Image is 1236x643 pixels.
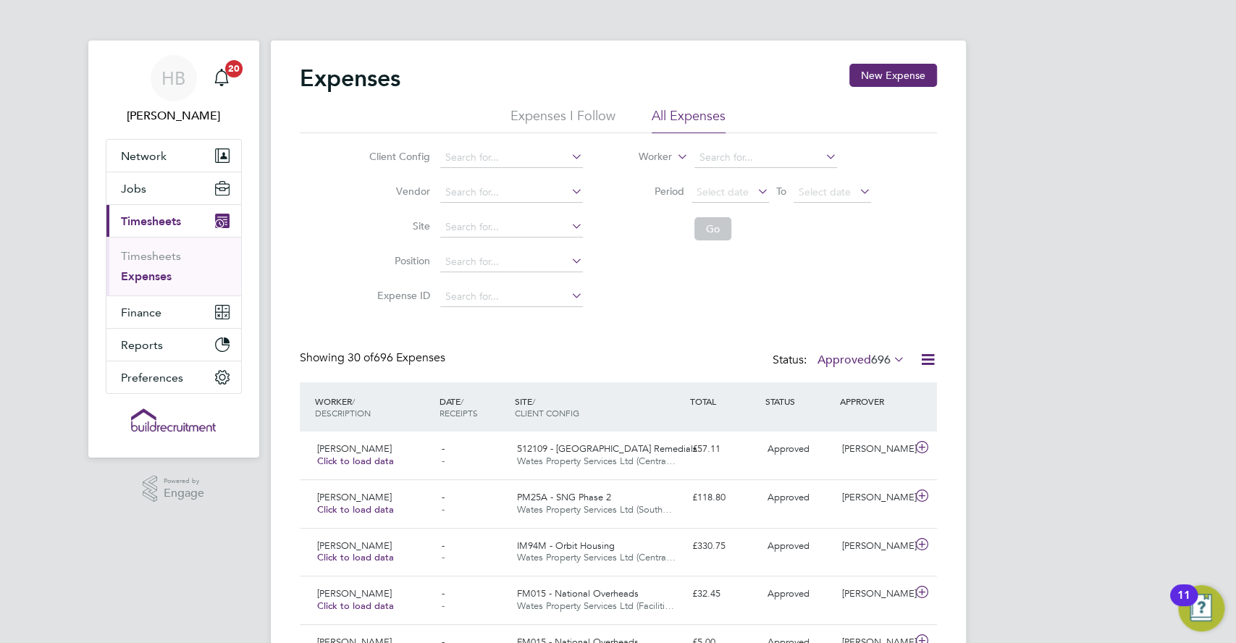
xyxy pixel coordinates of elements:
[106,107,242,125] span: Hayley Barrance
[510,107,615,133] li: Expenses I Follow
[164,487,204,500] span: Engage
[517,503,672,516] span: Wates Property Services Ltd (South…
[768,587,810,600] span: Approved
[164,475,204,487] span: Powered by
[836,486,912,510] div: [PERSON_NAME]
[317,600,394,612] span: Click to load data
[88,41,259,458] nav: Main navigation
[694,148,837,168] input: Search for...
[106,408,242,432] a: Go to home page
[300,64,400,93] h2: Expenses
[773,350,908,371] div: Status:
[440,148,583,168] input: Search for...
[436,388,511,426] div: DATE
[515,407,579,419] span: CLIENT CONFIG
[121,214,181,228] span: Timesheets
[442,503,445,516] span: -
[686,534,762,558] div: £330.75
[365,219,430,232] label: Site
[517,455,676,467] span: Wates Property Services Ltd (Centra…
[317,587,392,600] span: [PERSON_NAME]
[106,237,241,295] div: Timesheets
[686,437,762,461] div: £57.11
[836,534,912,558] div: [PERSON_NAME]
[365,150,430,163] label: Client Config
[799,185,851,198] span: Select date
[517,587,639,600] span: FM015 - National Overheads
[517,551,676,563] span: Wates Property Services Ltd (Centra…
[317,455,394,467] span: Click to load data
[106,296,241,328] button: Finance
[121,338,163,352] span: Reports
[1178,585,1224,631] button: Open Resource Center, 11 new notifications
[106,172,241,204] button: Jobs
[532,395,535,407] span: /
[106,205,241,237] button: Timesheets
[131,408,216,432] img: buildrec-logo-retina.png
[440,287,583,307] input: Search for...
[836,388,912,414] div: APPROVER
[317,539,392,552] span: [PERSON_NAME]
[121,371,183,384] span: Preferences
[607,150,672,164] label: Worker
[517,539,615,552] span: IM94M - Orbit Housing
[365,185,430,198] label: Vendor
[461,395,463,407] span: /
[836,582,912,606] div: [PERSON_NAME]
[442,551,445,563] span: -
[849,64,937,87] button: New Expense
[440,407,478,419] span: RECEIPTS
[768,442,810,455] span: Approved
[440,217,583,238] input: Search for...
[762,388,837,414] div: STATUS
[772,182,791,201] span: To
[121,269,172,283] a: Expenses
[694,217,731,240] button: Go
[352,395,355,407] span: /
[143,475,204,503] a: Powered byEngage
[317,442,392,455] span: [PERSON_NAME]
[365,254,430,267] label: Position
[300,350,448,366] div: Showing
[440,252,583,272] input: Search for...
[652,107,726,133] li: All Expenses
[768,539,810,552] span: Approved
[871,353,891,367] span: 696
[365,289,430,302] label: Expense ID
[317,503,394,516] span: Click to load data
[442,587,445,600] span: -
[517,442,697,455] span: 512109 - [GEOGRAPHIC_DATA] Remedials
[1177,595,1190,614] div: 11
[442,442,445,455] span: -
[106,329,241,361] button: Reports
[106,140,241,172] button: Network
[517,491,611,503] span: PM25A - SNG Phase 2
[121,306,161,319] span: Finance
[121,182,146,196] span: Jobs
[511,388,686,426] div: SITE
[686,582,762,606] div: £32.45
[686,486,762,510] div: £118.80
[442,600,445,612] span: -
[348,350,445,365] span: 696 Expenses
[442,491,445,503] span: -
[106,55,242,125] a: HB[PERSON_NAME]
[161,69,185,88] span: HB
[442,455,445,467] span: -
[121,249,181,263] a: Timesheets
[619,185,684,198] label: Period
[315,407,371,419] span: DESCRIPTION
[317,551,394,563] span: Click to load data
[817,353,905,367] label: Approved
[517,600,674,612] span: Wates Property Services Ltd (Faciliti…
[311,388,437,426] div: WORKER
[317,491,392,503] span: [PERSON_NAME]
[768,491,810,503] span: Approved
[207,55,236,101] a: 20
[686,388,762,414] div: TOTAL
[225,60,243,77] span: 20
[442,539,445,552] span: -
[348,350,374,365] span: 30 of
[836,437,912,461] div: [PERSON_NAME]
[106,361,241,393] button: Preferences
